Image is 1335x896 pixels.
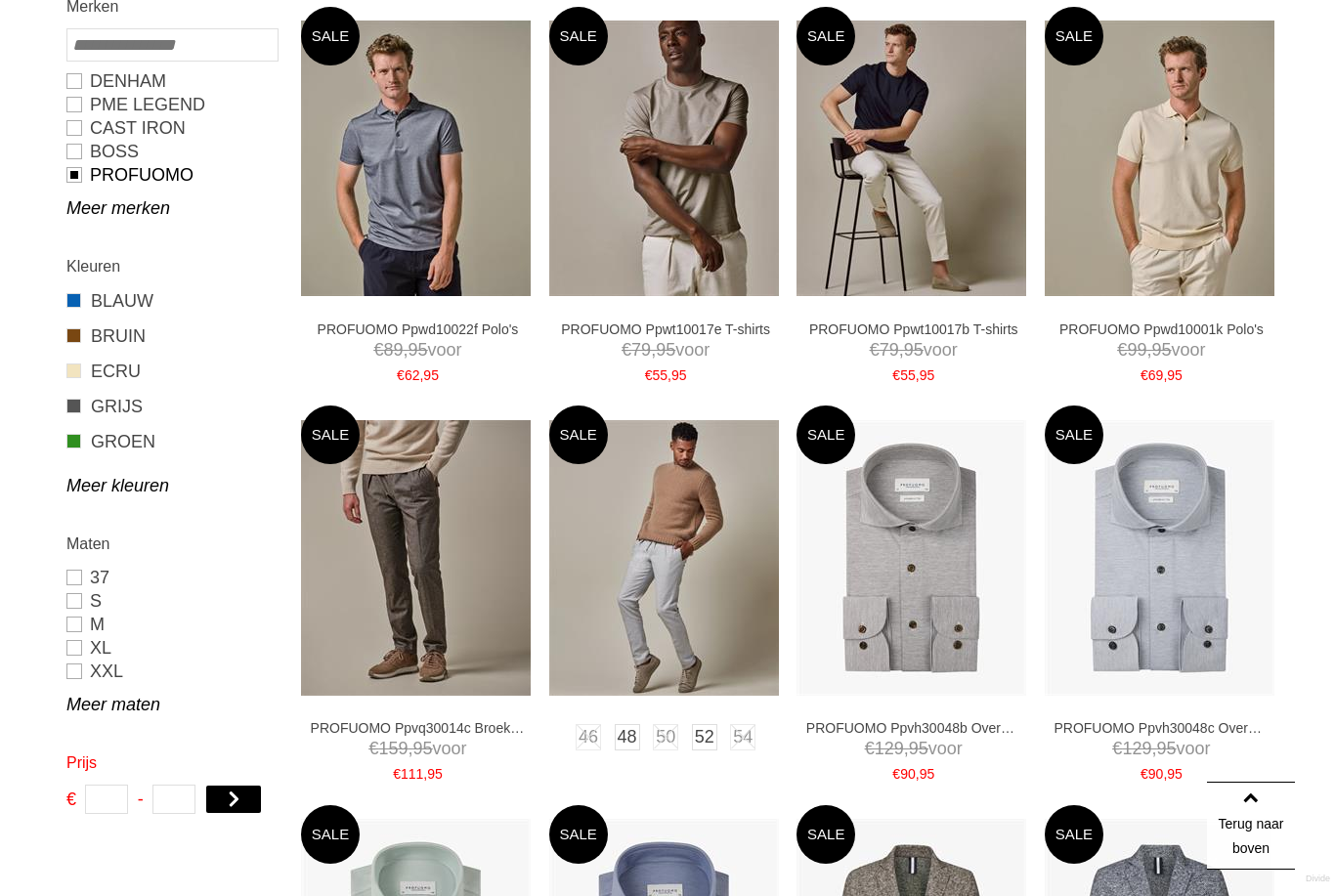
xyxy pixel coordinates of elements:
a: Meer merken [66,196,277,220]
a: BLAUW [66,288,277,314]
a: PROFUOMO Ppwd10001k Polo's [1054,320,1269,338]
span: € [66,785,75,814]
span: 129 [875,739,904,758]
span: € [1112,739,1122,758]
span: 55 [900,367,916,383]
a: DENHAM [66,69,277,93]
span: , [1163,367,1167,383]
img: PROFUOMO Ppwd10001k Polo's [1045,21,1274,296]
span: , [409,739,413,758]
span: 69 [1148,367,1164,383]
span: € [1117,340,1127,360]
span: € [1141,367,1148,383]
a: PROFUOMO Ppvh30048c Overhemden [1054,719,1269,737]
img: PROFUOMO Ppvh30048c Overhemden [1045,420,1274,696]
a: Divide [1306,867,1330,891]
a: XXL [66,660,277,683]
span: , [1163,766,1167,782]
span: , [1151,739,1156,758]
a: PROFUOMO [66,163,277,187]
span: 95 [671,367,687,383]
span: 99 [1127,340,1146,360]
a: S [66,589,277,613]
span: voor [311,338,526,363]
span: , [899,340,904,360]
span: , [651,340,656,360]
span: 95 [904,340,924,360]
span: 95 [920,766,935,782]
span: , [1146,340,1151,360]
img: PROFUOMO Ppvh30048b Overhemden [797,420,1026,696]
span: € [368,739,378,758]
span: 95 [427,766,443,782]
span: 62 [405,367,420,383]
a: PROFUOMO Ppwd10022f Polo's [311,320,526,338]
a: 52 [692,724,717,750]
a: GRIJS [66,394,277,419]
span: € [1141,766,1148,782]
span: € [645,367,653,383]
span: 95 [423,367,439,383]
span: 129 [1122,739,1151,758]
a: M [66,613,277,636]
span: - [138,785,144,814]
span: 111 [401,766,423,782]
span: € [870,340,880,360]
span: € [865,739,875,758]
span: 79 [880,340,899,360]
span: 79 [631,340,651,360]
span: , [916,766,920,782]
span: , [904,739,909,758]
a: Terug naar boven [1207,782,1295,870]
span: 159 [378,739,408,758]
span: 95 [1156,739,1176,758]
span: 90 [900,766,916,782]
span: voor [806,737,1021,761]
a: PME LEGEND [66,93,277,116]
span: € [397,367,405,383]
img: PROFUOMO Ppwd10022f Polo's [301,21,531,296]
span: , [419,367,423,383]
span: 95 [656,340,675,360]
span: 95 [1167,766,1183,782]
img: PROFUOMO Ppvq30014d Broeken en Pantalons [549,420,779,696]
span: 95 [409,340,428,360]
span: , [403,340,408,360]
span: 95 [920,367,935,383]
a: 37 [66,566,277,589]
span: voor [806,338,1021,363]
img: PROFUOMO Ppwt10017e T-shirts [549,21,779,296]
a: PROFUOMO Ppvq30014c Broeken en Pantalons [311,719,526,737]
a: PROFUOMO Ppwt10017b T-shirts [806,320,1021,338]
span: voor [311,737,526,761]
h2: Kleuren [66,254,277,278]
span: 95 [1151,340,1171,360]
span: 90 [1148,766,1164,782]
a: PROFUOMO Ppwt10017e T-shirts [558,320,773,338]
span: 95 [413,739,433,758]
a: BRUIN [66,323,277,349]
a: 48 [615,724,640,750]
a: Meer maten [66,693,277,716]
span: , [423,766,427,782]
span: € [892,766,900,782]
h2: Prijs [66,750,277,775]
a: ECRU [66,359,277,384]
a: Meer kleuren [66,474,277,497]
a: XL [66,636,277,660]
span: € [373,340,383,360]
span: 95 [909,739,928,758]
span: € [622,340,631,360]
span: voor [1054,338,1269,363]
span: € [892,367,900,383]
span: , [667,367,671,383]
img: PROFUOMO Ppvq30014c Broeken en Pantalons [301,420,531,696]
a: CAST IRON [66,116,277,140]
span: voor [558,338,773,363]
span: 89 [383,340,403,360]
img: PROFUOMO Ppwt10017b T-shirts [797,21,1026,296]
a: GROEN [66,429,277,454]
span: voor [1054,737,1269,761]
span: 95 [1167,367,1183,383]
a: PROFUOMO Ppvh30048b Overhemden [806,719,1021,737]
